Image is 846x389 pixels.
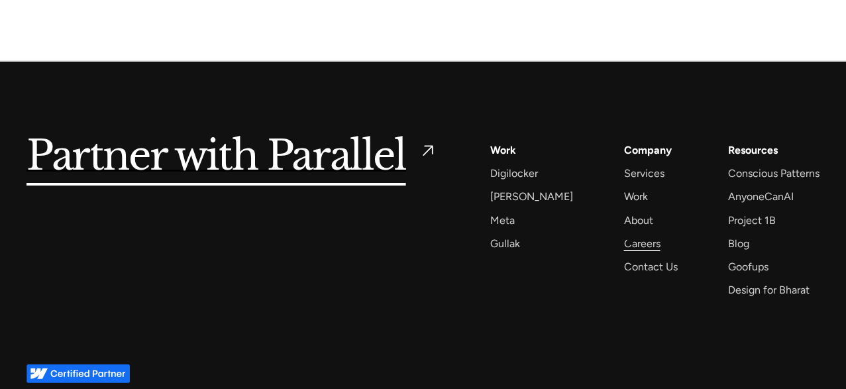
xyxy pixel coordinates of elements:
a: Work [490,141,516,159]
a: [PERSON_NAME] [490,188,573,205]
a: Work [624,188,648,205]
a: Meta [490,211,515,229]
h5: Partner with Parallel [26,141,406,172]
a: AnyoneCanAI [728,188,794,205]
a: Services [624,164,664,182]
a: Project 1B [728,211,776,229]
a: Digilocker [490,164,538,182]
a: Design for Bharat [728,281,810,299]
div: Resources [728,141,778,159]
a: About [624,211,653,229]
a: Careers [624,235,661,252]
a: Blog [728,235,749,252]
a: Gullak [490,235,520,252]
a: Goofups [728,258,768,276]
a: Conscious Patterns [728,164,820,182]
a: Company [624,141,672,159]
a: Contact Us [624,258,678,276]
a: Partner with Parallel [26,141,437,172]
